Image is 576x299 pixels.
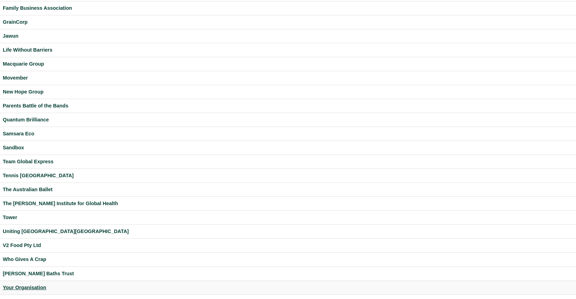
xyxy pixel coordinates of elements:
a: V2 Food Pty Ltd [3,241,573,249]
a: Sandbox [3,144,573,152]
a: New Hope Group [3,88,573,96]
a: The Australian Ballet [3,186,573,194]
a: Tower [3,214,573,222]
a: Who Gives A Crap [3,255,573,263]
a: Parents Battle of the Bands [3,102,573,110]
a: Life Without Barriers [3,46,573,54]
a: Family Business Association [3,4,573,12]
a: Samsara Eco [3,130,573,138]
a: Movember [3,74,573,82]
a: GrainCorp [3,18,573,26]
a: Tennis [GEOGRAPHIC_DATA] [3,172,573,180]
a: The [PERSON_NAME] Institute for Global Health [3,200,573,208]
a: Uniting [GEOGRAPHIC_DATA][GEOGRAPHIC_DATA] [3,227,573,236]
a: Macquarie Group [3,60,573,68]
a: Your Organisation [3,284,573,292]
a: [PERSON_NAME] Baths Trust [3,270,573,278]
a: Jawun [3,32,573,40]
a: Quantum Brilliance [3,116,573,124]
a: Team Global Express [3,158,573,166]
